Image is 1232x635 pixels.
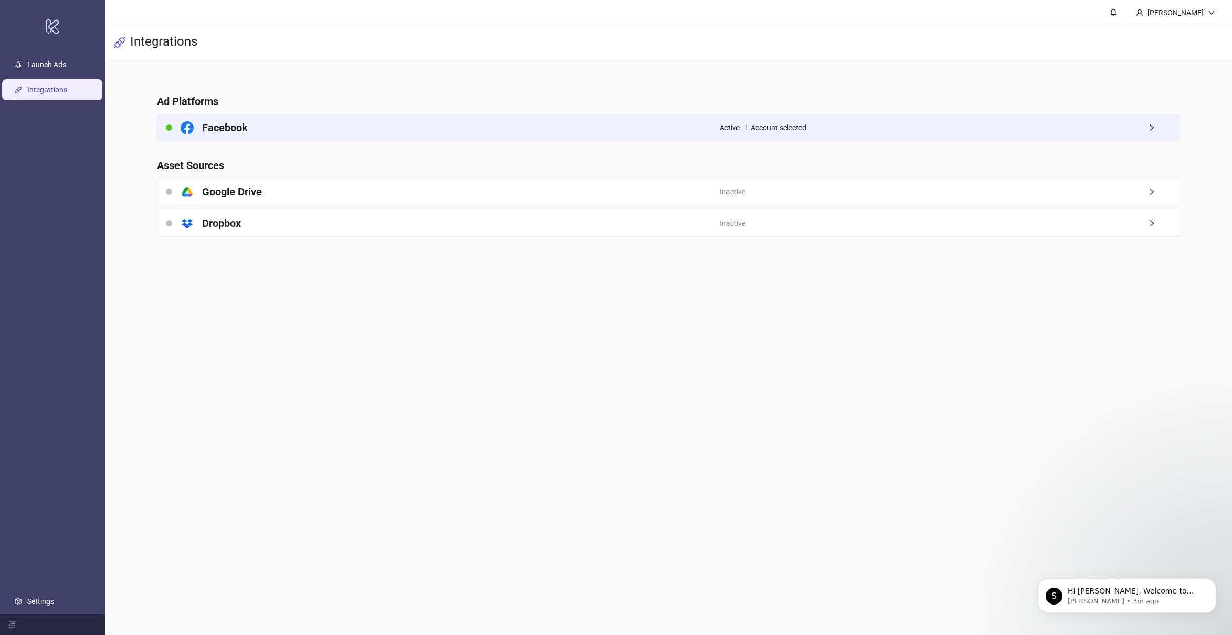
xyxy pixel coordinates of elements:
[113,36,126,49] span: api
[27,60,66,69] a: Launch Ads
[157,178,1181,205] a: Google DriveInactiveright
[1022,556,1232,630] iframe: Intercom notifications message
[720,217,745,229] span: Inactive
[1136,9,1143,16] span: user
[202,120,248,135] h4: Facebook
[1208,9,1215,16] span: down
[1148,188,1180,195] span: right
[720,122,806,133] span: Active - 1 Account selected
[157,210,1181,237] a: DropboxInactiveright
[1148,220,1180,227] span: right
[157,158,1181,173] h4: Asset Sources
[130,34,197,51] h3: Integrations
[27,86,67,94] a: Integrations
[157,114,1181,141] a: FacebookActive - 1 Account selectedright
[1148,124,1180,131] span: right
[27,597,54,606] a: Settings
[8,621,16,628] span: menu-fold
[1110,8,1117,16] span: bell
[202,184,262,199] h4: Google Drive
[202,216,241,231] h4: Dropbox
[720,186,745,197] span: Inactive
[1143,7,1208,18] div: [PERSON_NAME]
[157,94,1181,109] h4: Ad Platforms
